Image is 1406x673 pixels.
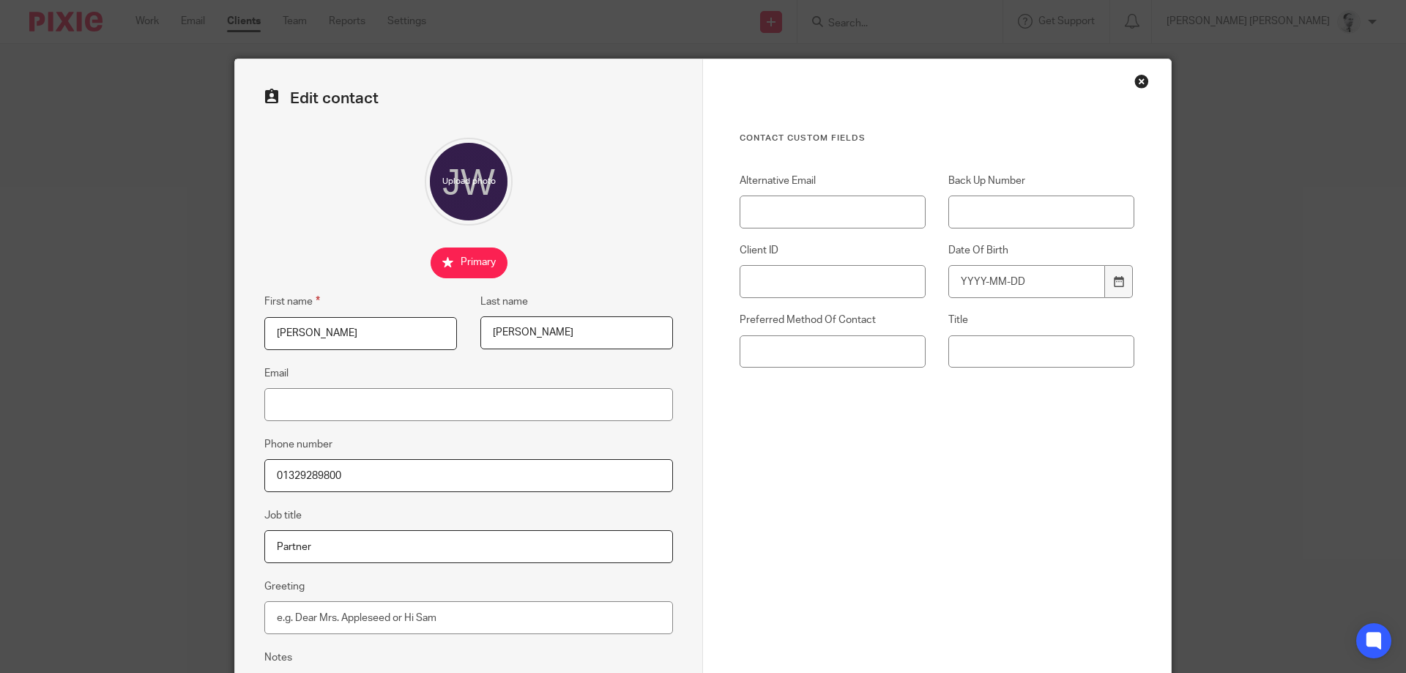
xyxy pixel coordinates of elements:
[948,313,1134,327] label: Title
[948,174,1134,188] label: Back Up Number
[740,174,926,188] label: Alternative Email
[948,243,1134,258] label: Date Of Birth
[948,265,1105,298] input: YYYY-MM-DD
[264,293,320,310] label: First name
[740,243,926,258] label: Client ID
[1134,74,1149,89] div: Close this dialog window
[264,366,289,381] label: Email
[264,579,305,594] label: Greeting
[264,508,302,523] label: Job title
[740,313,926,327] label: Preferred Method Of Contact
[264,601,673,634] input: e.g. Dear Mrs. Appleseed or Hi Sam
[264,89,673,108] h2: Edit contact
[480,294,528,309] label: Last name
[740,133,1134,144] h3: Contact Custom fields
[264,650,292,665] label: Notes
[264,437,332,452] label: Phone number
